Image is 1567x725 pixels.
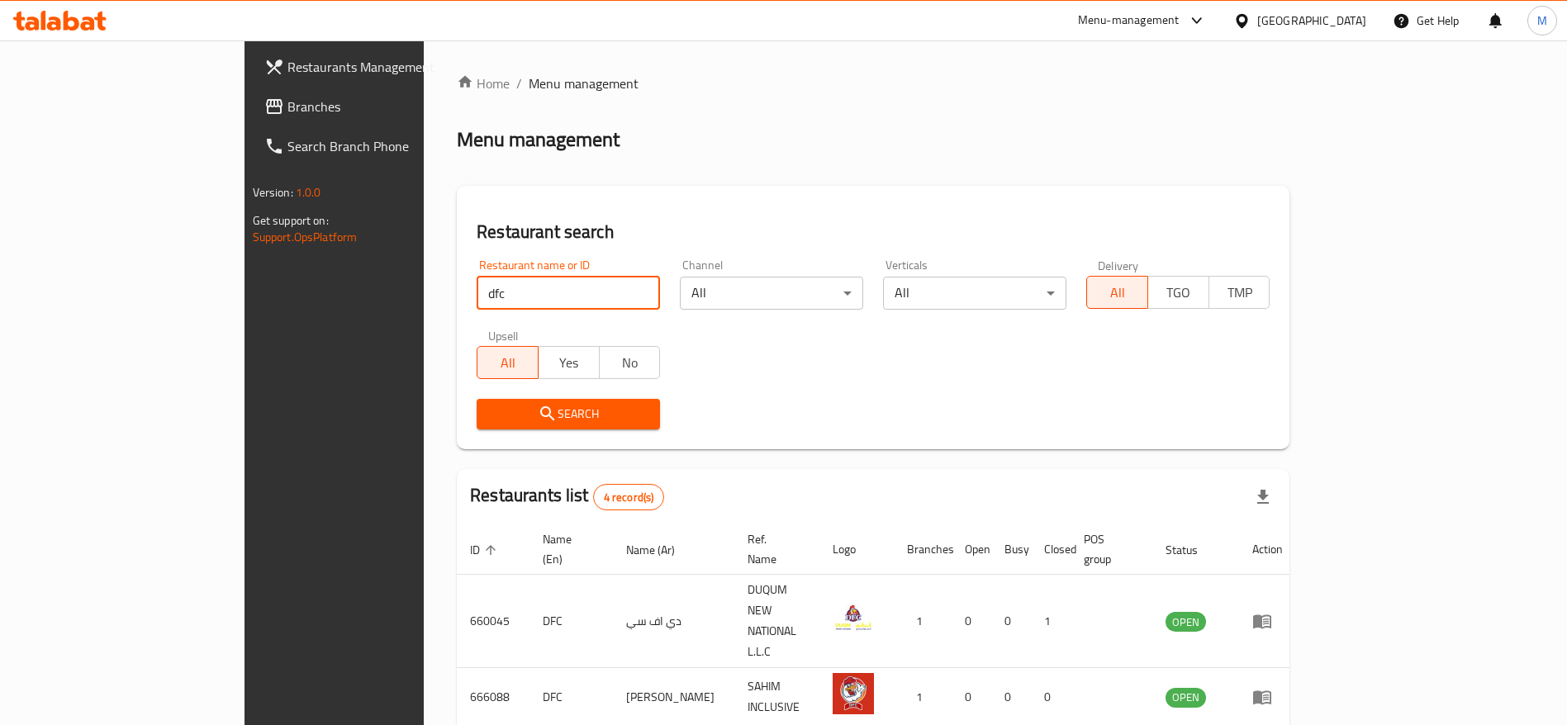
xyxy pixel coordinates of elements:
span: 1.0.0 [296,182,321,203]
span: Ref. Name [748,529,800,569]
button: All [1086,276,1148,309]
div: All [680,277,863,310]
span: POS group [1084,529,1133,569]
td: 0 [991,575,1031,668]
th: Busy [991,524,1031,575]
span: Name (Ar) [626,540,696,560]
a: Search Branch Phone [251,126,506,166]
button: TMP [1208,276,1270,309]
li: / [516,73,522,93]
span: Status [1166,540,1219,560]
span: 4 record(s) [594,490,664,505]
td: DFC [529,575,613,668]
a: Branches [251,87,506,126]
div: Menu-management [1078,11,1180,31]
span: TMP [1216,281,1264,305]
span: OPEN [1166,613,1206,632]
th: Branches [894,524,952,575]
th: Logo [819,524,894,575]
button: TGO [1147,276,1209,309]
span: ID [470,540,501,560]
td: 0 [952,575,991,668]
span: TGO [1155,281,1203,305]
div: Total records count [593,484,665,510]
div: OPEN [1166,688,1206,708]
label: Upsell [488,329,519,341]
div: Menu [1252,611,1283,631]
span: No [606,351,654,375]
span: All [484,351,532,375]
span: Restaurants Management [287,57,493,77]
a: Restaurants Management [251,47,506,87]
th: Open [952,524,991,575]
h2: Restaurants list [470,483,664,510]
span: Get support on: [253,210,329,231]
span: Version: [253,182,293,203]
span: Yes [545,351,593,375]
td: دي اف سي [613,575,734,668]
a: Support.OpsPlatform [253,226,358,248]
td: 1 [894,575,952,668]
span: All [1094,281,1142,305]
td: 1 [1031,575,1071,668]
button: Yes [538,346,600,379]
div: Menu [1252,687,1283,707]
button: No [599,346,661,379]
input: Search for restaurant name or ID.. [477,277,660,310]
label: Delivery [1098,259,1139,271]
span: Menu management [529,73,639,93]
button: Search [477,399,660,429]
button: All [477,346,539,379]
img: DFC [833,673,874,714]
span: M [1537,12,1547,30]
span: Branches [287,97,493,116]
div: [GEOGRAPHIC_DATA] [1257,12,1366,30]
div: OPEN [1166,612,1206,632]
nav: breadcrumb [457,73,1289,93]
img: DFC [833,597,874,638]
th: Closed [1031,524,1071,575]
th: Action [1239,524,1296,575]
td: DUQUM NEW NATIONAL L.L.C [734,575,819,668]
div: All [883,277,1066,310]
h2: Restaurant search [477,220,1270,244]
span: Search [490,404,647,424]
span: Name (En) [543,529,593,569]
span: Search Branch Phone [287,136,493,156]
span: OPEN [1166,688,1206,707]
h2: Menu management [457,126,620,153]
div: Export file [1243,477,1283,517]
